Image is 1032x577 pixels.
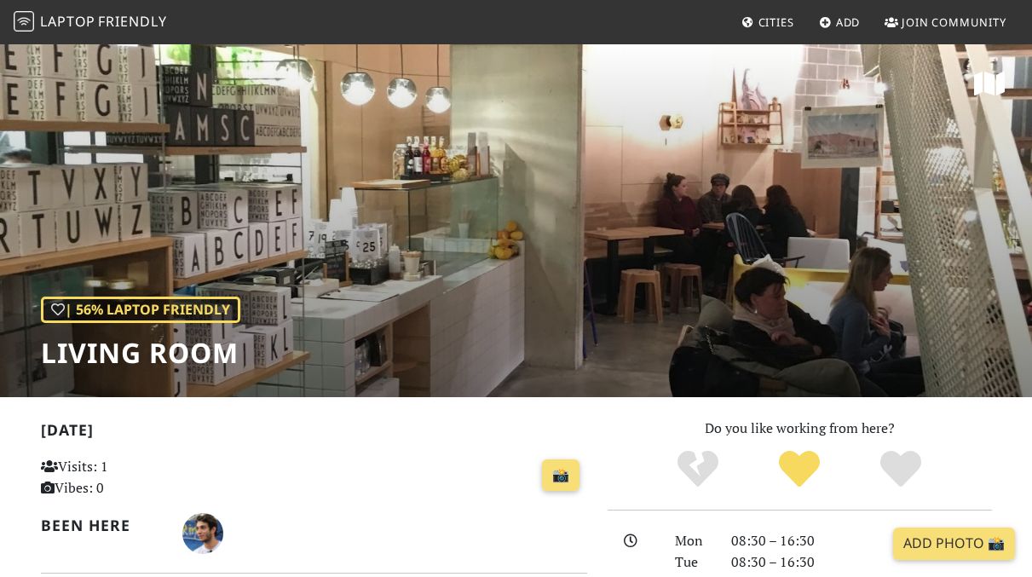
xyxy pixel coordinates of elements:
div: 08:30 – 16:30 [721,530,1002,552]
div: | 56% Laptop Friendly [41,297,240,324]
div: Definitely! [850,448,951,491]
a: LaptopFriendly LaptopFriendly [14,8,167,38]
a: Join Community [878,7,1013,38]
a: 📸 [542,459,579,492]
div: 08:30 – 16:30 [721,551,1002,574]
span: Add [836,14,861,30]
div: Yes [749,448,850,491]
span: Laptop [40,12,95,31]
span: Friendly [98,12,166,31]
span: Join Community [902,14,1006,30]
span: Victor Henrique Zuanazzi de Abreu [182,522,223,541]
h2: [DATE] [41,421,587,446]
h1: Living Room [41,337,240,369]
div: Tue [665,551,721,574]
a: Add Photo 📸 [893,528,1015,560]
p: Visits: 1 Vibes: 0 [41,456,210,499]
div: No [648,448,749,491]
img: LaptopFriendly [14,11,34,32]
h2: Been here [41,516,162,534]
a: Cities [735,7,801,38]
img: 3274-victor-henrique.jpg [182,513,223,554]
p: Do you like working from here? [608,418,992,440]
a: Add [812,7,868,38]
div: Mon [665,530,721,552]
span: Cities [758,14,794,30]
